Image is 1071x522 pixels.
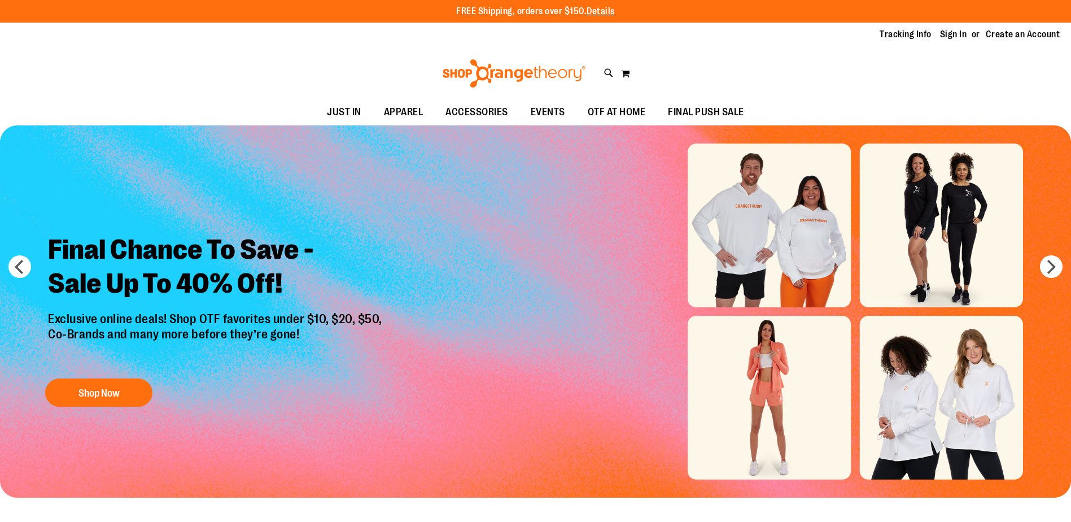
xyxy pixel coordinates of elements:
[8,255,31,278] button: prev
[531,99,565,125] span: EVENTS
[587,6,615,16] a: Details
[445,99,508,125] span: ACCESSORIES
[456,5,615,18] p: FREE Shipping, orders over $150.
[434,99,519,125] a: ACCESSORIES
[880,28,932,41] a: Tracking Info
[986,28,1060,41] a: Create an Account
[441,59,587,88] img: Shop Orangetheory
[576,99,657,125] a: OTF AT HOME
[384,99,423,125] span: APPAREL
[940,28,967,41] a: Sign In
[519,99,576,125] a: EVENTS
[40,224,394,412] a: Final Chance To Save -Sale Up To 40% Off! Exclusive online deals! Shop OTF favorites under $10, $...
[40,224,394,312] h2: Final Chance To Save - Sale Up To 40% Off!
[588,99,646,125] span: OTF AT HOME
[316,99,373,125] a: JUST IN
[327,99,361,125] span: JUST IN
[657,99,755,125] a: FINAL PUSH SALE
[1040,255,1063,278] button: next
[40,312,394,367] p: Exclusive online deals! Shop OTF favorites under $10, $20, $50, Co-Brands and many more before th...
[45,379,152,407] button: Shop Now
[668,99,744,125] span: FINAL PUSH SALE
[373,99,435,125] a: APPAREL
